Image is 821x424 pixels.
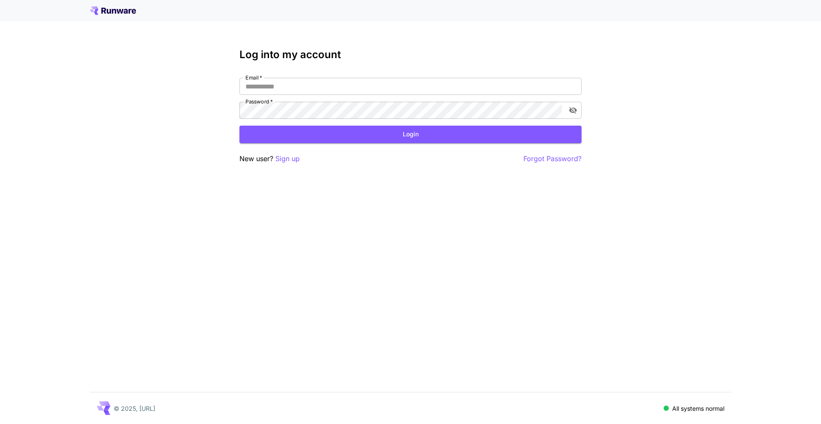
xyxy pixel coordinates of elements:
h3: Log into my account [239,49,582,61]
p: © 2025, [URL] [114,404,155,413]
button: toggle password visibility [565,103,581,118]
label: Email [245,74,262,81]
label: Password [245,98,273,105]
button: Forgot Password? [523,153,582,164]
button: Login [239,126,582,143]
p: All systems normal [672,404,724,413]
button: Sign up [275,153,300,164]
p: New user? [239,153,300,164]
